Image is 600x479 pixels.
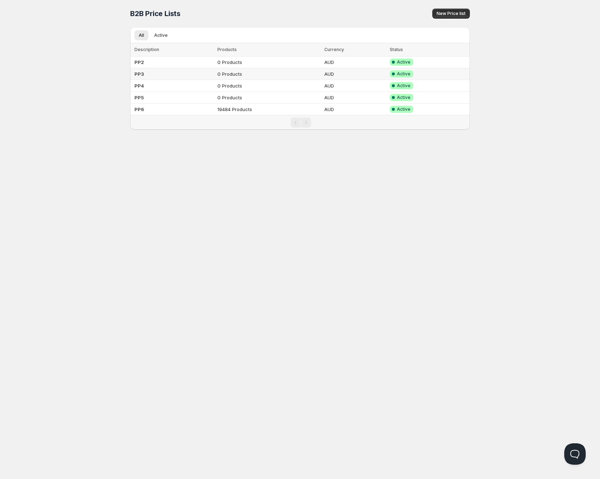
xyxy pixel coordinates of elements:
[215,104,322,115] td: 19484 Products
[215,92,322,104] td: 0 Products
[432,9,470,19] button: New Price list
[134,71,144,77] b: PP3
[134,47,159,52] span: Description
[324,47,344,52] span: Currency
[390,47,403,52] span: Status
[217,47,237,52] span: Products
[215,68,322,80] td: 0 Products
[397,71,410,77] span: Active
[564,443,586,465] iframe: Help Scout Beacon - Open
[322,104,388,115] td: AUD
[437,11,466,16] span: New Price list
[322,56,388,68] td: AUD
[134,106,144,112] b: PP6
[322,80,388,92] td: AUD
[130,115,470,130] nav: Pagination
[154,33,168,38] span: Active
[130,9,181,18] span: B2B Price Lists
[322,92,388,104] td: AUD
[134,83,144,89] b: PP4
[215,56,322,68] td: 0 Products
[397,106,410,112] span: Active
[397,95,410,100] span: Active
[139,33,144,38] span: All
[134,59,144,65] b: PP2
[397,59,410,65] span: Active
[322,68,388,80] td: AUD
[215,80,322,92] td: 0 Products
[134,95,144,100] b: PP5
[397,83,410,89] span: Active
